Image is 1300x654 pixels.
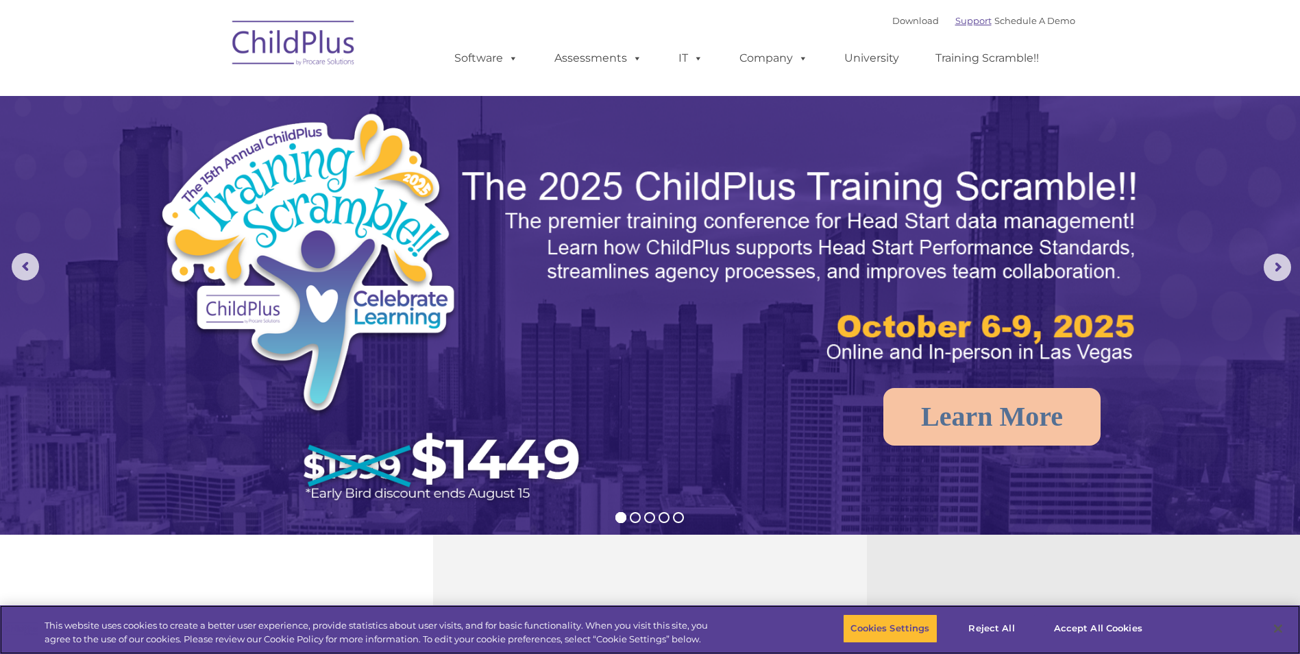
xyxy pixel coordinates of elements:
a: Training Scramble!! [922,45,1053,72]
a: Support [955,15,992,26]
a: Software [441,45,532,72]
div: This website uses cookies to create a better user experience, provide statistics about user visit... [45,619,715,646]
a: University [831,45,913,72]
button: Cookies Settings [843,614,937,643]
a: IT [665,45,717,72]
button: Accept All Cookies [1046,614,1150,643]
img: ChildPlus by Procare Solutions [225,11,363,80]
span: Last name [191,90,232,101]
a: Download [892,15,939,26]
a: Schedule A Demo [994,15,1075,26]
a: Learn More [883,388,1101,446]
span: Phone number [191,147,249,157]
a: Assessments [541,45,656,72]
font: | [892,15,1075,26]
button: Close [1263,614,1293,644]
a: Company [726,45,822,72]
button: Reject All [949,614,1035,643]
